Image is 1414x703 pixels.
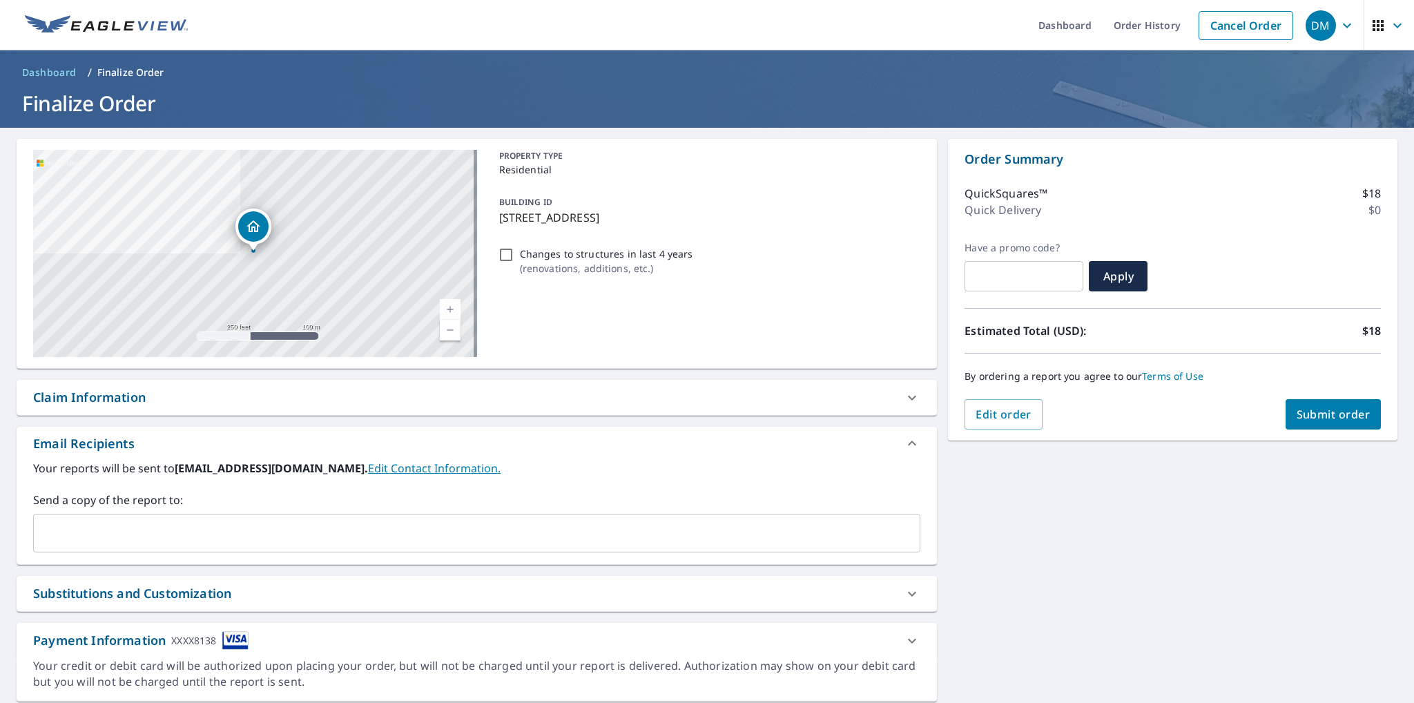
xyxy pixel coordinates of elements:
div: Substitutions and Customization [17,576,937,611]
p: $18 [1362,185,1381,202]
p: Estimated Total (USD): [965,322,1172,339]
nav: breadcrumb [17,61,1397,84]
div: Payment Information [33,631,249,650]
span: Apply [1100,269,1136,284]
span: Submit order [1297,407,1371,422]
div: Your credit or debit card will be authorized upon placing your order, but will not be charged unt... [33,658,920,690]
button: Edit order [965,399,1043,430]
img: EV Logo [25,15,188,36]
button: Submit order [1286,399,1382,430]
div: Email Recipients [33,434,135,453]
div: Claim Information [17,380,937,415]
div: Substitutions and Customization [33,584,231,603]
a: EditContactInfo [368,461,501,476]
p: Quick Delivery [965,202,1041,218]
p: QuickSquares™ [965,185,1047,202]
div: Payment InformationXXXX8138cardImage [17,623,937,658]
a: Dashboard [17,61,82,84]
a: Current Level 17, Zoom In [440,299,461,320]
p: Changes to structures in last 4 years [520,247,693,261]
p: BUILDING ID [499,196,552,208]
div: DM [1306,10,1336,41]
label: Send a copy of the report to: [33,492,920,508]
a: Terms of Use [1142,369,1203,383]
p: $0 [1368,202,1381,218]
p: Order Summary [965,150,1381,168]
b: [EMAIL_ADDRESS][DOMAIN_NAME]. [175,461,368,476]
div: Claim Information [33,388,146,407]
p: Residential [499,162,916,177]
div: Email Recipients [17,427,937,460]
a: Cancel Order [1199,11,1293,40]
p: By ordering a report you agree to our [965,370,1381,383]
label: Your reports will be sent to [33,460,920,476]
button: Apply [1089,261,1147,291]
label: Have a promo code? [965,242,1083,254]
h1: Finalize Order [17,89,1397,117]
div: XXXX8138 [171,631,216,650]
div: Dropped pin, building 1, Residential property, 1109 Idlewood Ave Azle, TX 76020 [235,209,271,251]
p: ( renovations, additions, etc. ) [520,261,693,276]
p: PROPERTY TYPE [499,150,916,162]
p: Finalize Order [97,66,164,79]
a: Current Level 17, Zoom Out [440,320,461,340]
img: cardImage [222,631,249,650]
p: $18 [1362,322,1381,339]
p: [STREET_ADDRESS] [499,209,916,226]
li: / [88,64,92,81]
span: Edit order [976,407,1032,422]
span: Dashboard [22,66,77,79]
